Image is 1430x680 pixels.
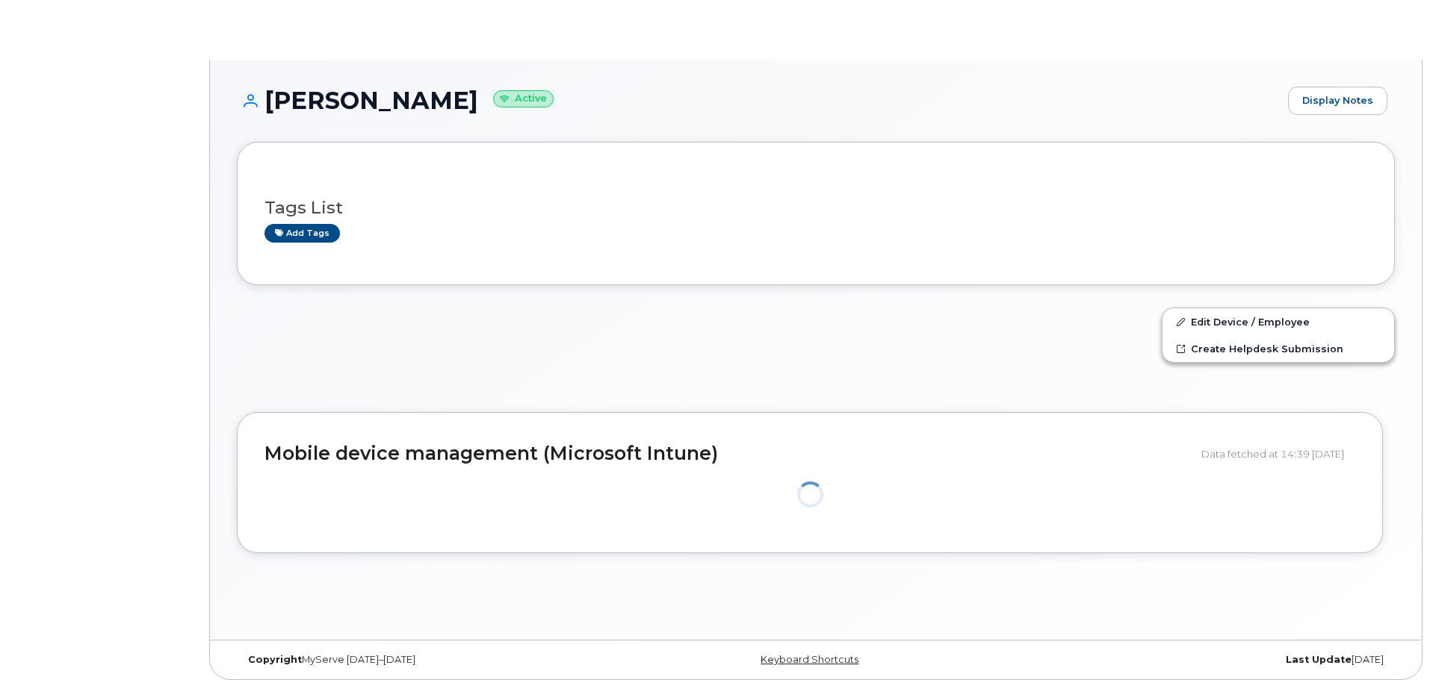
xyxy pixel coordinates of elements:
[264,224,340,243] a: Add tags
[264,443,1190,464] h2: Mobile device management (Microsoft Intune)
[493,90,554,107] small: Active
[237,654,623,666] div: MyServe [DATE]–[DATE]
[1163,335,1394,362] a: Create Helpdesk Submission
[1009,654,1395,666] div: [DATE]
[1201,440,1355,468] div: Data fetched at 14:39 [DATE]
[248,654,302,665] strong: Copyright
[1288,87,1387,115] a: Display Notes
[237,87,1281,113] h1: [PERSON_NAME]
[264,199,1367,217] h3: Tags List
[761,654,858,665] a: Keyboard Shortcuts
[1286,654,1352,665] strong: Last Update
[1163,308,1394,335] a: Edit Device / Employee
